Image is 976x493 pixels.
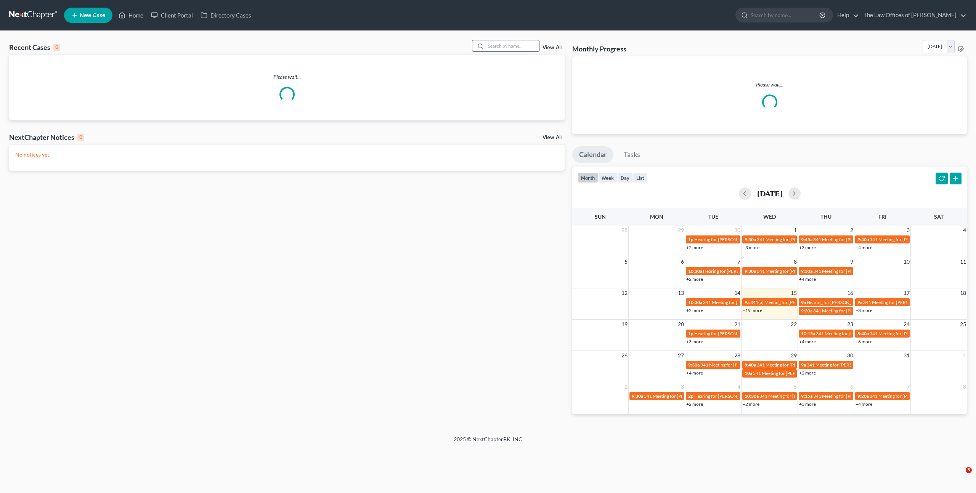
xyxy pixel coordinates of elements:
span: 24 [903,320,910,329]
span: 17 [903,288,910,298]
span: 341 Meeting for [PERSON_NAME] [863,299,932,305]
span: 1p [688,331,693,336]
span: 8 [962,382,967,391]
span: 18 [959,288,967,298]
span: 21 [734,320,741,329]
span: Wed [763,213,776,220]
span: 1 [962,351,967,360]
span: 9:30a [745,237,756,242]
span: 2 [624,382,628,391]
span: 1 [793,226,798,235]
span: 2 [849,226,854,235]
span: 3 [966,467,972,473]
span: 1p [688,237,693,242]
span: 28 [621,226,628,235]
p: No notices yet! [15,151,559,158]
button: week [598,173,617,183]
div: NextChapter Notices [9,133,84,142]
span: 15 [790,288,798,298]
a: +4 more [799,339,816,344]
div: 0 [77,134,84,141]
span: Fri [878,213,886,220]
span: 9:30a [801,268,812,274]
span: 23 [846,320,854,329]
a: +3 more [743,245,759,250]
span: 10:30a [688,299,702,305]
span: 22 [790,320,798,329]
input: Search by name... [751,8,820,22]
a: +3 more [856,307,872,313]
span: 19 [621,320,628,329]
span: 7 [906,382,910,391]
span: Hearing for [PERSON_NAME] [703,268,762,274]
span: 341 Meeting for [PERSON_NAME] [700,362,769,368]
span: 8:40a [745,362,756,368]
a: Directory Cases [197,8,255,22]
span: 10a [745,370,752,376]
p: Please wait... [578,81,961,88]
span: 10 [903,257,910,266]
span: 26 [621,351,628,360]
input: Search by name... [486,40,539,51]
div: 0 [53,44,60,51]
span: 341 Meeting for [PERSON_NAME] & [PERSON_NAME] [813,237,922,242]
span: 10:30a [745,393,759,399]
a: View All [543,135,562,140]
span: 341 Meeting for [PERSON_NAME] [816,331,884,336]
span: 9:15a [801,393,812,399]
span: 341(a) Meeting for [PERSON_NAME] [750,299,824,305]
span: 341 Meeting for [PERSON_NAME] [757,362,825,368]
a: Tasks [617,146,647,163]
a: Calendar [572,146,613,163]
span: 28 [734,351,741,360]
a: +2 more [686,307,703,313]
span: 10:30a [688,268,702,274]
span: Hearing for [PERSON_NAME] [807,299,866,305]
span: Mon [650,213,663,220]
span: Hearing for [PERSON_NAME] [694,393,754,399]
a: +3 more [799,401,816,407]
a: +4 more [856,245,872,250]
a: +2 more [743,401,759,407]
span: 3 [906,226,910,235]
div: 2025 © NextChapterBK, INC [271,435,705,449]
span: 9:20a [857,393,869,399]
span: 6 [680,257,685,266]
a: +3 more [686,339,703,344]
a: The Law Offices of [PERSON_NAME] [860,8,966,22]
span: 10:15a [801,331,815,336]
span: 7 [737,257,741,266]
span: 9:30a [688,362,700,368]
span: 16 [846,288,854,298]
span: 2p [688,393,693,399]
a: +4 more [686,370,703,376]
p: Please wait... [9,73,565,81]
span: 9a [857,299,862,305]
span: 341 Meeting for [PERSON_NAME] [870,393,938,399]
span: 9a [801,299,806,305]
span: 341 Meeting for [PERSON_NAME] [813,308,882,314]
span: 13 [677,288,685,298]
span: 341 Meeting for [PERSON_NAME] [757,237,825,242]
span: 9:45a [801,237,812,242]
h2: [DATE] [757,189,782,197]
h3: Monthly Progress [572,44,626,53]
button: day [617,173,633,183]
span: 12 [621,288,628,298]
span: 341 Meeting for [PERSON_NAME] [870,331,938,336]
span: 341 Meeting for [PERSON_NAME] & [PERSON_NAME] [703,299,812,305]
span: 31 [903,351,910,360]
a: +2 more [799,370,816,376]
a: Home [115,8,147,22]
span: 14 [734,288,741,298]
span: 27 [677,351,685,360]
span: 9:30a [801,308,812,314]
a: View All [543,45,562,50]
span: 341 Meeting for [PERSON_NAME] [807,362,875,368]
a: Help [833,8,859,22]
span: 9a [801,362,806,368]
span: Hearing for [PERSON_NAME] & [PERSON_NAME] [694,237,794,242]
span: 341 Meeting for [PERSON_NAME] [753,370,822,376]
a: +3 more [799,245,816,250]
span: 9:30a [745,268,756,274]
